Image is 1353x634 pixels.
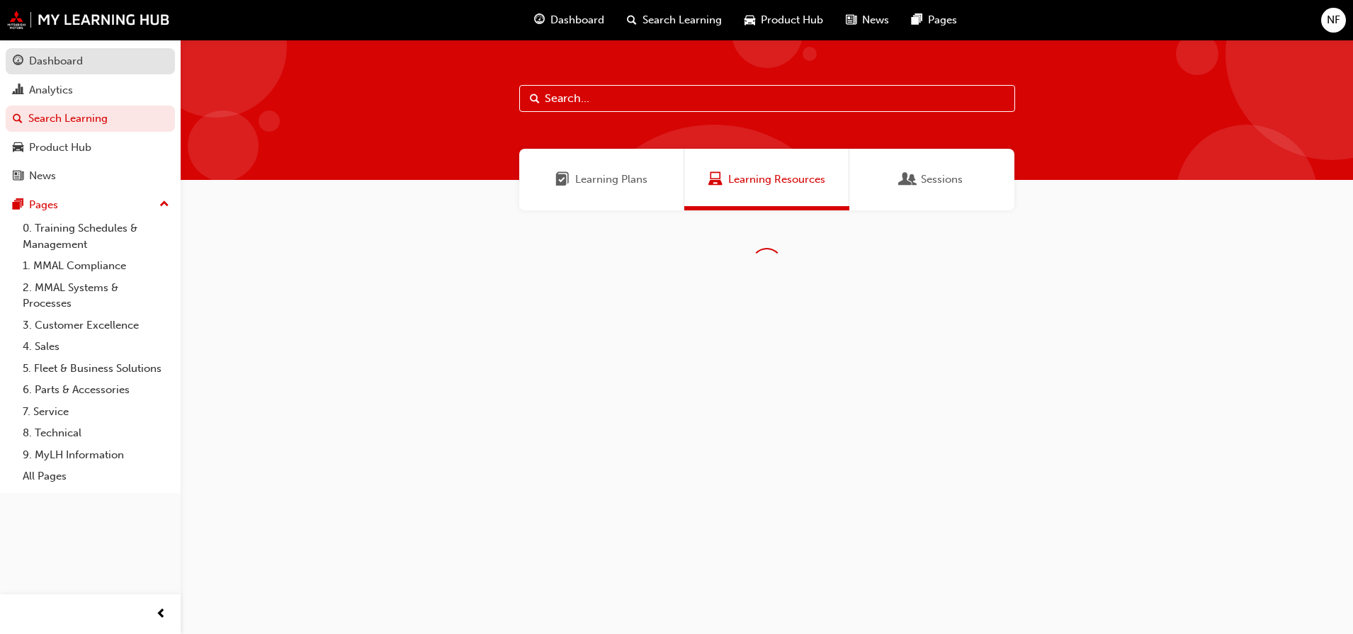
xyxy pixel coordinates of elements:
a: Learning ResourcesLearning Resources [684,149,849,210]
a: News [6,163,175,189]
span: Sessions [901,171,915,188]
span: Learning Resources [708,171,723,188]
span: news-icon [846,11,856,29]
span: car-icon [13,142,23,154]
span: Pages [928,12,957,28]
a: 6. Parts & Accessories [17,379,175,401]
span: Learning Resources [728,171,825,188]
div: Dashboard [29,53,83,69]
div: Product Hub [29,140,91,156]
a: 3. Customer Excellence [17,315,175,336]
a: 5. Fleet & Business Solutions [17,358,175,380]
a: 7. Service [17,401,175,423]
button: Pages [6,192,175,218]
span: guage-icon [13,55,23,68]
span: Product Hub [761,12,823,28]
span: news-icon [13,170,23,183]
span: Sessions [921,171,963,188]
span: NF [1327,12,1340,28]
span: Dashboard [550,12,604,28]
a: 9. MyLH Information [17,444,175,466]
div: Analytics [29,82,73,98]
span: car-icon [745,11,755,29]
a: Learning PlansLearning Plans [519,149,684,210]
span: guage-icon [534,11,545,29]
a: 2. MMAL Systems & Processes [17,277,175,315]
span: pages-icon [912,11,922,29]
span: prev-icon [156,606,166,623]
span: Search Learning [642,12,722,28]
a: Dashboard [6,48,175,74]
a: All Pages [17,465,175,487]
a: 8. Technical [17,422,175,444]
span: search-icon [13,113,23,125]
a: guage-iconDashboard [523,6,616,35]
span: pages-icon [13,199,23,212]
a: 1. MMAL Compliance [17,255,175,277]
button: NF [1321,8,1346,33]
a: Search Learning [6,106,175,132]
span: Learning Plans [575,171,647,188]
span: search-icon [627,11,637,29]
a: 0. Training Schedules & Management [17,217,175,255]
span: Learning Plans [555,171,570,188]
div: Pages [29,197,58,213]
img: mmal [7,11,170,29]
a: search-iconSearch Learning [616,6,733,35]
a: car-iconProduct Hub [733,6,834,35]
a: 4. Sales [17,336,175,358]
a: pages-iconPages [900,6,968,35]
span: News [862,12,889,28]
span: chart-icon [13,84,23,97]
input: Search... [519,85,1015,112]
span: up-icon [159,196,169,214]
button: DashboardAnalyticsSearch LearningProduct HubNews [6,45,175,192]
a: Product Hub [6,135,175,161]
a: Analytics [6,77,175,103]
div: News [29,168,56,184]
span: Search [530,91,540,107]
a: SessionsSessions [849,149,1014,210]
a: news-iconNews [834,6,900,35]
